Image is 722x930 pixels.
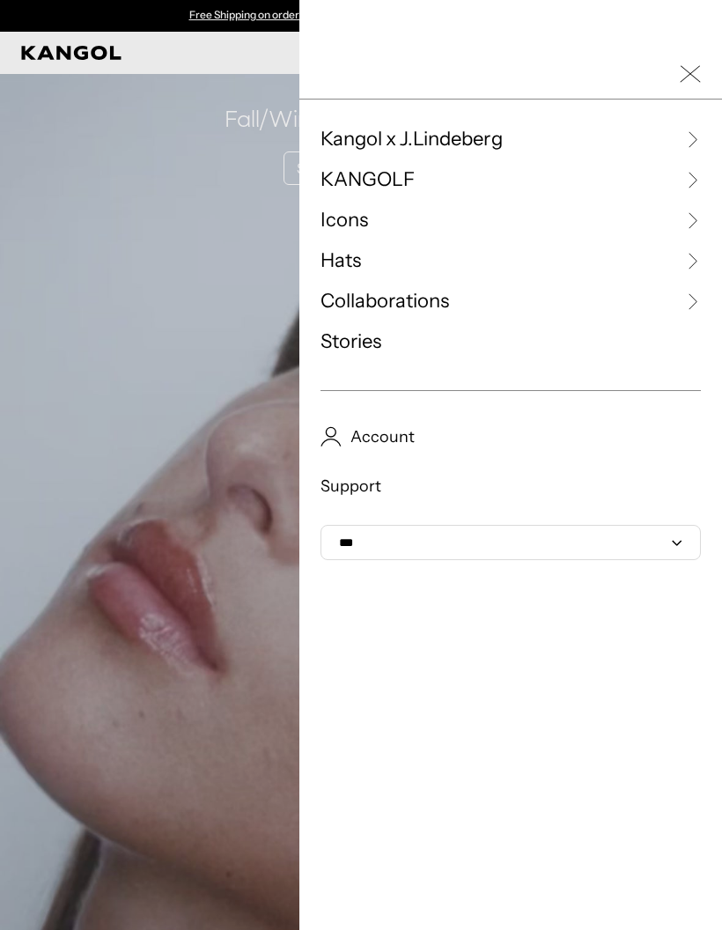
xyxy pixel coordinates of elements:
select: Select Currency [320,525,701,560]
a: Account [320,426,701,447]
span: Hats [320,247,361,274]
a: Collaborations [320,288,701,314]
span: Account [342,426,415,447]
span: Icons [320,207,368,233]
span: Support [320,476,381,497]
a: Stories [320,328,701,355]
span: Collaborations [320,288,449,314]
a: Hats [320,247,701,274]
span: Kangol x J.Lindeberg [320,126,503,152]
a: KANGOLF [320,166,701,193]
a: Support [320,476,701,497]
a: Kangol x J.Lindeberg [320,126,701,152]
button: Close Mobile Nav [680,63,701,85]
span: KANGOLF [320,166,415,193]
a: Icons [320,207,701,233]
